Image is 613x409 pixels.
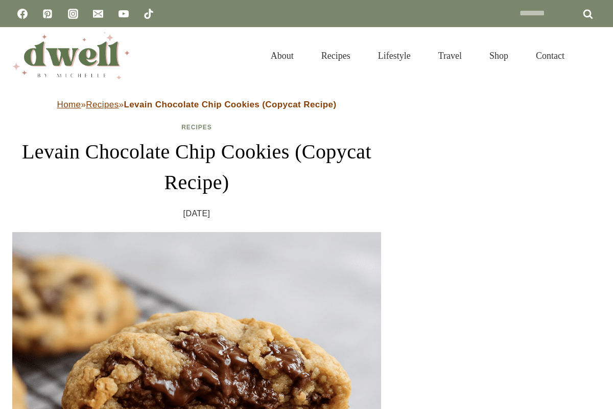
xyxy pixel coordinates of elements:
a: About [257,38,308,74]
a: YouTube [113,4,134,24]
a: Recipes [308,38,364,74]
img: DWELL by michelle [12,32,130,79]
button: View Search Form [583,47,601,64]
time: [DATE] [183,206,210,221]
a: TikTok [138,4,159,24]
a: Lifestyle [364,38,425,74]
a: Recipes [181,124,212,131]
span: » » [57,100,337,109]
a: Home [57,100,81,109]
a: Pinterest [37,4,58,24]
a: Email [88,4,108,24]
nav: Primary Navigation [257,38,578,74]
a: Instagram [63,4,83,24]
h1: Levain Chocolate Chip Cookies (Copycat Recipe) [12,137,381,198]
a: Recipes [86,100,119,109]
strong: Levain Chocolate Chip Cookies (Copycat Recipe) [124,100,336,109]
a: Travel [425,38,476,74]
a: Contact [522,38,578,74]
a: Facebook [12,4,33,24]
a: Shop [476,38,522,74]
